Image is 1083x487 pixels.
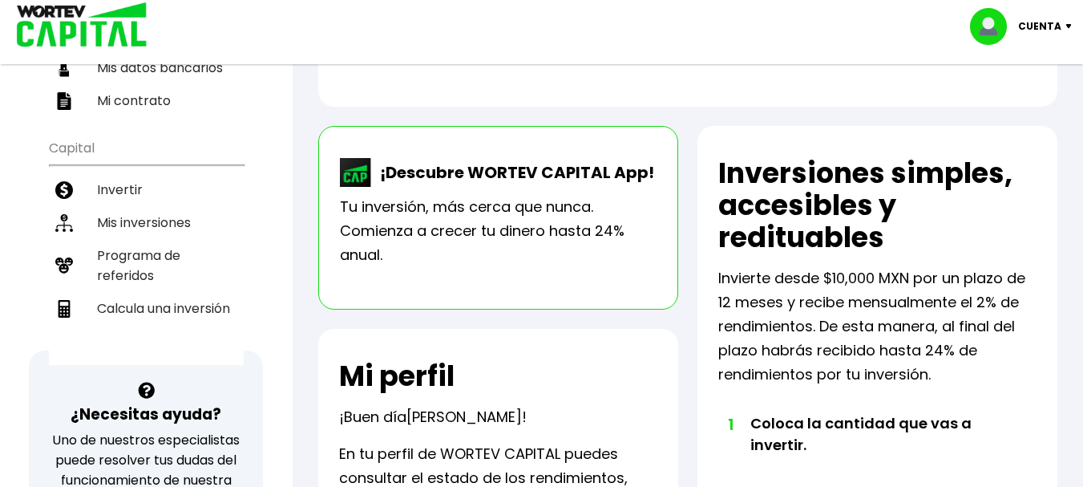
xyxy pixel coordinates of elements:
img: calculadora-icon.17d418c4.svg [55,300,73,318]
span: 1 [726,412,734,436]
a: Programa de referidos [49,239,244,292]
img: inversiones-icon.6695dc30.svg [55,214,73,232]
p: Invierte desde $10,000 MXN por un plazo de 12 meses y recibe mensualmente el 2% de rendimientos. ... [718,266,1037,387]
h3: ¿Necesitas ayuda? [71,403,221,426]
img: icon-down [1061,24,1083,29]
p: ¡Buen día ! [339,405,527,429]
img: contrato-icon.f2db500c.svg [55,92,73,110]
img: datos-icon.10cf9172.svg [55,59,73,77]
h2: Mi perfil [339,360,455,392]
a: Calcula una inversión [49,292,244,325]
p: Tu inversión, más cerca que nunca. Comienza a crecer tu dinero hasta 24% anual. [340,195,657,267]
a: Mi contrato [49,84,244,117]
ul: Capital [49,130,244,365]
p: ¡Descubre WORTEV CAPITAL App! [372,160,654,185]
p: Cuenta [1018,14,1061,39]
a: Mis inversiones [49,206,244,239]
img: recomiendanos-icon.9b8e9327.svg [55,257,73,274]
img: profile-image [970,8,1018,45]
a: Mis datos bancarios [49,51,244,84]
img: wortev-capital-app-icon [340,158,372,187]
li: Coloca la cantidad que vas a invertir. [750,412,1004,486]
img: invertir-icon.b3b967d7.svg [55,181,73,199]
span: [PERSON_NAME] [406,407,522,427]
a: Invertir [49,173,244,206]
h2: Inversiones simples, accesibles y redituables [718,157,1037,254]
